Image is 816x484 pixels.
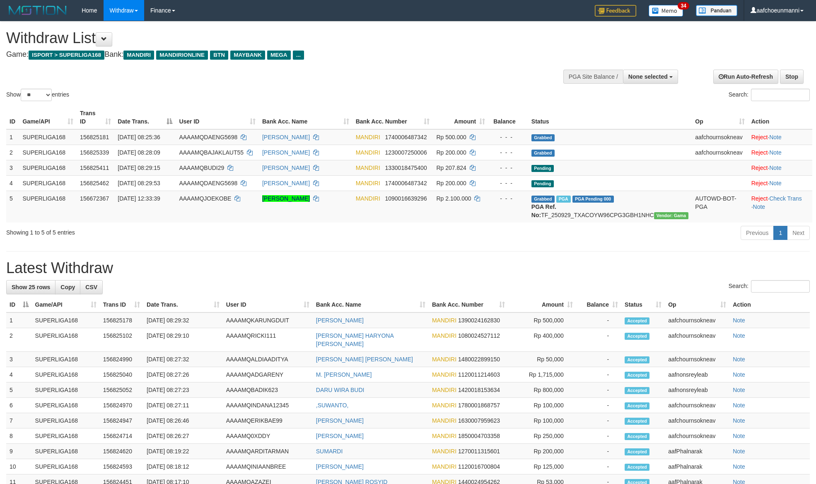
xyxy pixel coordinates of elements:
a: [PERSON_NAME] [316,317,364,324]
label: Search: [729,280,810,293]
td: - [576,367,621,382]
td: AAAAMQADGARENY [223,367,313,382]
td: - [576,352,621,367]
td: TF_250929_TXACOYW96CPG3GBH1NHC [528,191,692,223]
td: AAAAMQERIKBAE99 [223,413,313,428]
span: [DATE] 08:25:36 [118,134,160,140]
span: MANDIRI [432,417,456,424]
span: 156825339 [80,149,109,156]
td: - [576,382,621,398]
td: 156825052 [100,382,143,398]
a: Note [769,149,782,156]
span: Copy 1480022899150 to clipboard [458,356,500,363]
td: Rp 100,000 [508,413,576,428]
span: BTN [210,51,228,60]
span: Copy 1080024527112 to clipboard [458,332,500,339]
a: Note [733,387,745,393]
td: SUPERLIGA168 [32,398,100,413]
span: AAAAMQBAJAKLAUT55 [179,149,244,156]
td: aafchournsokneav [665,413,729,428]
span: Rp 207.824 [436,165,466,171]
span: Rp 500.000 [436,134,466,140]
a: Previous [741,226,774,240]
td: 156824714 [100,428,143,444]
td: · · [748,191,812,223]
a: Copy [55,280,80,294]
span: Rp 200.000 [436,149,466,156]
span: Grabbed [531,134,555,141]
span: Accepted [625,464,649,471]
span: 156825181 [80,134,109,140]
h1: Withdraw List [6,30,536,46]
td: - [576,328,621,352]
td: AAAAMQALDIAADITYA [223,352,313,367]
a: [PERSON_NAME] [PERSON_NAME] [316,356,413,363]
td: SUPERLIGA168 [32,367,100,382]
td: SUPERLIGA168 [32,312,100,328]
span: MANDIRI [432,387,456,393]
td: 9 [6,444,32,459]
span: Accepted [625,402,649,409]
span: Copy 1740006487342 to clipboard [385,134,427,140]
td: SUPERLIGA168 [32,459,100,474]
td: SUPERLIGA168 [32,444,100,459]
td: aafchournsokneav [665,428,729,444]
td: Rp 500,000 [508,312,576,328]
span: Accepted [625,356,649,363]
td: SUPERLIGA168 [19,129,77,145]
td: 2 [6,328,32,352]
a: [PERSON_NAME] [262,180,310,186]
td: 1 [6,129,19,145]
td: aafchournsokneav [665,352,729,367]
span: MANDIRI [432,371,456,378]
span: 156825462 [80,180,109,186]
label: Show entries [6,89,69,101]
th: Op: activate to sort column ascending [692,106,748,129]
span: Copy 1850004703358 to clipboard [458,433,500,439]
th: Game/API: activate to sort column ascending [32,297,100,312]
td: - [576,312,621,328]
a: CSV [80,280,103,294]
td: 3 [6,160,19,175]
td: SUPERLIGA168 [19,191,77,223]
a: [PERSON_NAME] [262,195,310,202]
td: AAAAMQBADIK623 [223,382,313,398]
span: MANDIRI [356,134,380,140]
th: Trans ID: activate to sort column ascending [77,106,114,129]
span: AAAAMQBUDI29 [179,165,224,171]
td: 156824593 [100,459,143,474]
th: ID: activate to sort column descending [6,297,32,312]
span: Copy 1230007250006 to clipboard [385,149,427,156]
span: CSV [85,284,97,290]
td: [DATE] 08:27:23 [143,382,223,398]
a: [PERSON_NAME] [316,417,364,424]
span: MANDIRI [356,195,380,202]
a: Note [733,356,745,363]
span: Copy 1120016700804 to clipboard [458,463,500,470]
td: AAAAMQINDANA12345 [223,398,313,413]
span: Pending [531,165,554,172]
a: Note [733,402,745,409]
td: Rp 250,000 [508,428,576,444]
span: 156672367 [80,195,109,202]
a: Run Auto-Refresh [713,70,778,84]
td: 5 [6,382,32,398]
td: SUPERLIGA168 [32,328,100,352]
span: MANDIRI [356,180,380,186]
span: MANDIRI [432,356,456,363]
span: 34 [678,2,689,10]
span: Copy 1090016639296 to clipboard [385,195,427,202]
td: - [576,398,621,413]
td: aafchournsokneav [692,129,748,145]
span: Copy 1780001868757 to clipboard [458,402,500,409]
a: Note [733,463,745,470]
td: - [576,428,621,444]
td: Rp 800,000 [508,382,576,398]
td: 156824990 [100,352,143,367]
td: Rp 50,000 [508,352,576,367]
td: - [576,444,621,459]
td: Rp 400,000 [508,328,576,352]
span: MAYBANK [230,51,265,60]
td: 156824620 [100,444,143,459]
span: Accepted [625,333,649,340]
